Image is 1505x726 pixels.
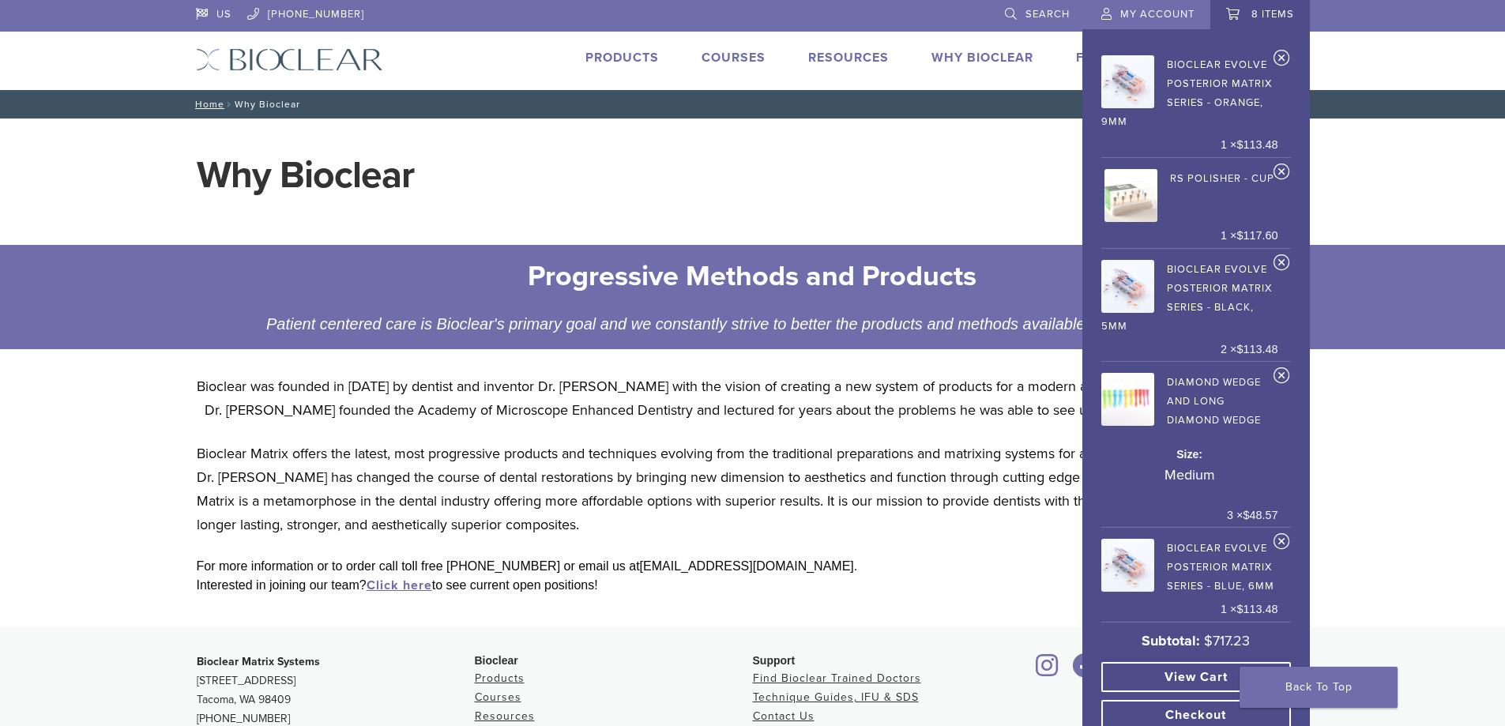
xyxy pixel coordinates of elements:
[475,709,535,723] a: Resources
[263,258,1243,295] h2: Progressive Methods and Products
[753,690,919,704] a: Technique Guides, IFU & SDS
[1236,138,1243,151] span: $
[1236,343,1277,355] bdi: 113.48
[1274,254,1290,277] a: Remove Bioclear Evolve Posterior Matrix Series - Black, 5mm from cart
[1236,229,1243,242] span: $
[197,156,1309,194] h1: Why Bioclear
[1101,368,1278,430] a: Diamond Wedge and Long Diamond Wedge
[1204,632,1213,649] span: $
[1025,8,1070,21] span: Search
[1227,507,1277,525] span: 3 ×
[1221,137,1277,154] span: 1 ×
[190,99,224,110] a: Home
[197,442,1309,536] p: Bioclear Matrix offers the latest, most progressive products and techniques evolving from the tra...
[1101,463,1278,487] p: Medium
[753,709,815,723] a: Contact Us
[251,311,1255,337] div: Patient centered care is Bioclear's primary goal and we constantly strive to better the products ...
[1221,341,1277,359] span: 2 ×
[1104,164,1274,222] a: RS Polisher - Cup
[753,654,796,667] span: Support
[1236,343,1243,355] span: $
[808,50,889,66] a: Resources
[1204,632,1250,649] bdi: 717.23
[1221,601,1277,619] span: 1 ×
[1236,138,1277,151] bdi: 113.48
[475,690,521,704] a: Courses
[1243,509,1249,521] span: $
[1236,603,1277,615] bdi: 113.48
[196,48,383,71] img: Bioclear
[1274,163,1290,186] a: Remove RS Polisher - Cup from cart
[1101,255,1278,336] a: Bioclear Evolve Posterior Matrix Series - Black, 5mm
[1101,446,1278,463] dt: Size:
[1101,662,1291,692] a: View cart
[1101,373,1154,426] img: Diamond Wedge and Long Diamond Wedge
[1274,49,1290,73] a: Remove Bioclear Evolve Posterior Matrix Series - Orange, 9mm from cart
[931,50,1033,66] a: Why Bioclear
[1101,55,1154,108] img: Bioclear Evolve Posterior Matrix Series - Orange, 9mm
[1031,663,1064,679] a: Bioclear
[753,671,921,685] a: Find Bioclear Trained Doctors
[197,557,1309,576] div: For more information or to order call toll free [PHONE_NUMBER] or email us at [EMAIL_ADDRESS][DOM...
[224,100,235,108] span: /
[1221,228,1277,245] span: 1 ×
[184,90,1322,118] nav: Why Bioclear
[1101,260,1154,313] img: Bioclear Evolve Posterior Matrix Series - Black, 5mm
[197,655,320,668] strong: Bioclear Matrix Systems
[1120,8,1195,21] span: My Account
[1274,367,1290,390] a: Remove Diamond Wedge and Long Diamond Wedge from cart
[1274,532,1290,556] a: Remove Bioclear Evolve Posterior Matrix Series - Blue, 6mm from cart
[197,374,1309,422] p: Bioclear was founded in [DATE] by dentist and inventor Dr. [PERSON_NAME] with the vision of creat...
[1076,50,1181,66] a: Find A Doctor
[1240,667,1398,708] a: Back To Top
[1142,632,1200,649] strong: Subtotal:
[702,50,766,66] a: Courses
[1101,534,1278,596] a: Bioclear Evolve Posterior Matrix Series - Blue, 6mm
[367,577,432,593] a: Click here
[475,654,518,667] span: Bioclear
[1236,603,1243,615] span: $
[1101,539,1154,592] img: Bioclear Evolve Posterior Matrix Series - Blue, 6mm
[1104,169,1157,222] img: RS Polisher - Cup
[1101,51,1278,131] a: Bioclear Evolve Posterior Matrix Series - Orange, 9mm
[1251,8,1294,21] span: 8 items
[1236,229,1277,242] bdi: 117.60
[1243,509,1277,521] bdi: 48.57
[1067,663,1104,679] a: Bioclear
[197,576,1309,595] div: Interested in joining our team? to see current open positions!
[585,50,659,66] a: Products
[475,671,525,685] a: Products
